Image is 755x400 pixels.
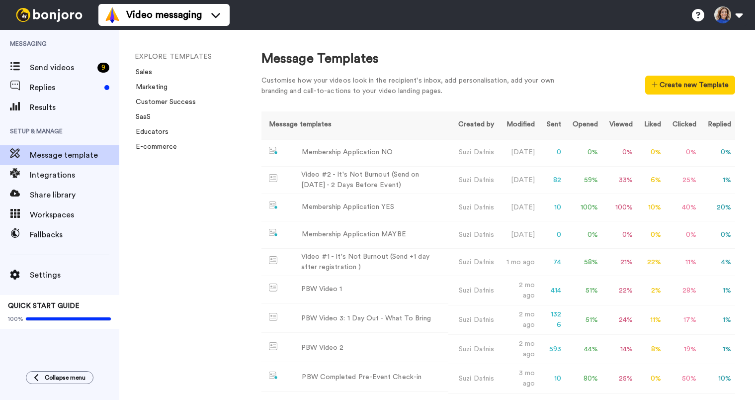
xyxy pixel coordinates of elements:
[302,372,421,383] div: PBW Completed Pre-Event Check-in
[498,335,539,364] td: 2 mo ago
[665,194,700,221] td: 40 %
[448,335,498,364] td: Suzi
[97,63,109,73] div: 9
[269,229,278,237] img: nextgen-template.svg
[539,276,565,305] td: 414
[665,249,700,276] td: 11 %
[565,305,602,335] td: 51 %
[700,111,735,139] th: Replied
[602,221,637,249] td: 0 %
[539,139,565,167] td: 0
[602,364,637,394] td: 25 %
[301,284,342,295] div: PBW Video 1
[637,167,665,194] td: 6 %
[474,375,494,382] span: Dafnis
[539,167,565,194] td: 82
[565,276,602,305] td: 51 %
[269,284,277,292] img: Message-temps.svg
[498,139,539,167] td: [DATE]
[700,139,735,167] td: 0 %
[665,111,700,139] th: Clicked
[269,256,277,264] img: Message-temps.svg
[565,249,602,276] td: 58 %
[665,305,700,335] td: 17 %
[700,364,735,394] td: 10 %
[261,111,448,139] th: Message templates
[448,249,498,276] td: Suzi
[498,364,539,394] td: 3 mo ago
[30,229,119,241] span: Fallbacks
[539,364,565,394] td: 10
[565,111,602,139] th: Opened
[602,194,637,221] td: 100 %
[700,335,735,364] td: 1 %
[700,305,735,335] td: 1 %
[30,169,119,181] span: Integrations
[104,7,120,23] img: vm-color.svg
[539,335,565,364] td: 593
[474,231,494,238] span: Dafnis
[637,305,665,335] td: 11 %
[30,189,119,201] span: Share library
[637,139,665,167] td: 0 %
[637,364,665,394] td: 0 %
[602,111,637,139] th: Viewed
[301,252,444,273] div: Video #1 - It's Not Burnout (Send +1 day after registration )
[700,249,735,276] td: 4 %
[665,335,700,364] td: 19 %
[602,305,637,335] td: 24 %
[135,52,269,62] li: EXPLORE TEMPLATES
[637,194,665,221] td: 10 %
[302,147,393,158] div: Membership Application NO
[637,221,665,249] td: 0 %
[302,202,394,212] div: Membership Application YES
[700,276,735,305] td: 1 %
[448,167,498,194] td: Suzi
[539,221,565,249] td: 0
[126,8,202,22] span: Video messaging
[637,249,665,276] td: 22 %
[665,167,700,194] td: 25 %
[448,364,498,394] td: Suzi
[8,315,23,323] span: 100%
[130,99,196,105] a: Customer Success
[665,221,700,249] td: 0 %
[301,170,444,191] div: Video #2 - It's Not Burnout (Send on [DATE] - 2 Days Before Event)
[30,269,119,281] span: Settings
[474,177,494,184] span: Dafnis
[602,249,637,276] td: 21 %
[130,113,151,120] a: SaaS
[565,194,602,221] td: 100 %
[130,69,152,76] a: Sales
[130,84,168,91] a: Marketing
[269,147,278,155] img: nextgen-template.svg
[539,111,565,139] th: Sent
[448,276,498,305] td: Suzi
[498,167,539,194] td: [DATE]
[269,174,277,182] img: Message-temps.svg
[30,62,93,74] span: Send videos
[301,343,344,353] div: PBW Video 2
[700,167,735,194] td: 1 %
[448,221,498,249] td: Suzi
[30,209,119,221] span: Workspaces
[602,139,637,167] td: 0 %
[565,335,602,364] td: 44 %
[474,149,494,156] span: Dafnis
[498,276,539,305] td: 2 mo ago
[498,249,539,276] td: 1 mo ago
[665,139,700,167] td: 0 %
[498,111,539,139] th: Modified
[498,221,539,249] td: [DATE]
[30,149,119,161] span: Message template
[45,374,85,382] span: Collapse menu
[565,364,602,394] td: 80 %
[602,167,637,194] td: 33 %
[130,128,168,135] a: Educators
[269,342,277,350] img: Message-temps.svg
[474,259,494,266] span: Dafnis
[645,76,735,95] button: Create new Template
[8,302,80,309] span: QUICK START GUIDE
[302,229,406,240] div: Membership Application MAYBE
[474,316,494,323] span: Dafnis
